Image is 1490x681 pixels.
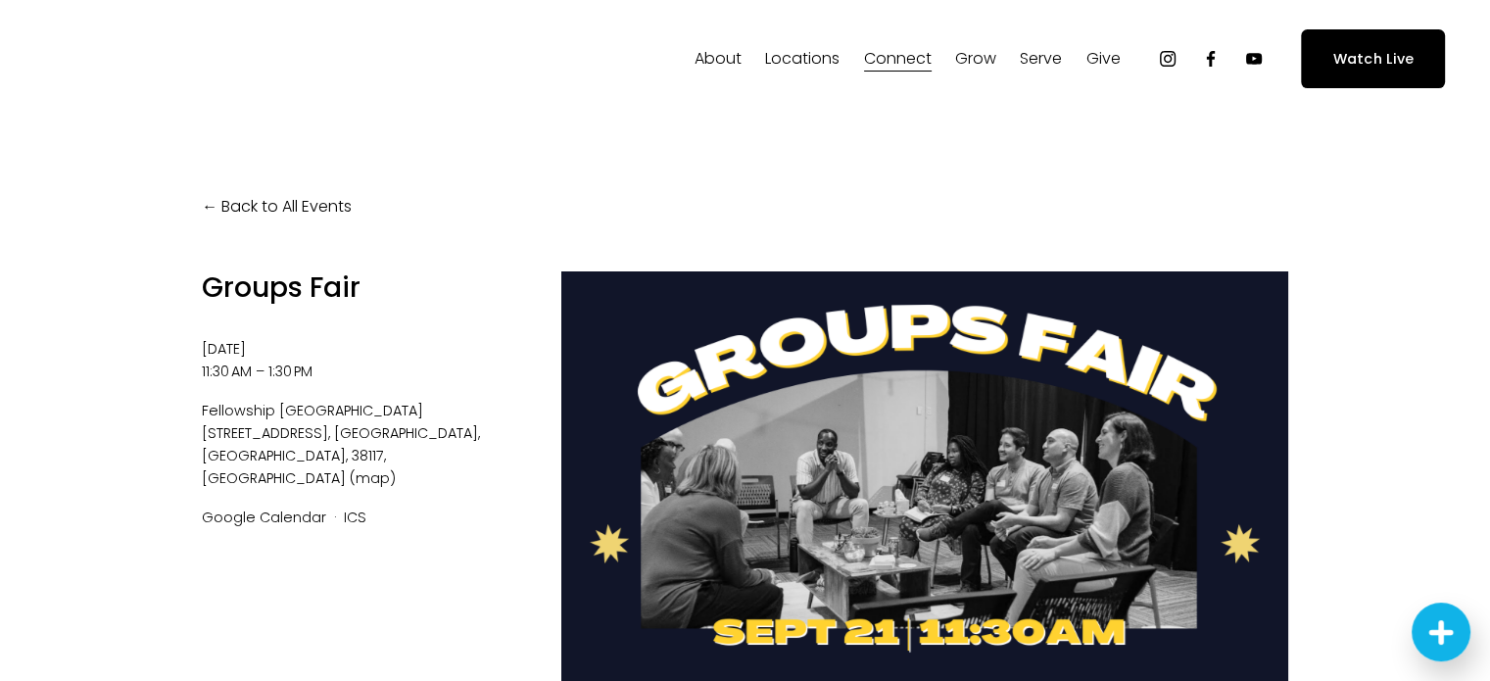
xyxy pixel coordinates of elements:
[1020,43,1062,74] a: folder dropdown
[202,423,334,443] span: [STREET_ADDRESS]
[202,193,352,221] a: Back to All Events
[202,339,246,359] time: [DATE]
[202,508,326,527] a: Google Calendar
[202,423,480,465] span: [GEOGRAPHIC_DATA], [GEOGRAPHIC_DATA], 38117
[45,39,318,78] img: Fellowship Memphis
[955,45,996,73] span: Grow
[202,271,528,305] h1: Groups Fair
[1244,49,1264,69] a: YouTube
[268,362,312,381] time: 1:30 PM
[1301,29,1445,87] a: Watch Live
[202,362,252,381] time: 11:30 AM
[864,43,932,74] a: folder dropdown
[202,400,528,422] span: Fellowship [GEOGRAPHIC_DATA]
[344,508,366,527] a: ICS
[955,43,996,74] a: folder dropdown
[1020,45,1062,73] span: Serve
[765,45,840,73] span: Locations
[202,468,346,488] span: [GEOGRAPHIC_DATA]
[350,468,396,488] a: (map)
[1086,45,1121,73] span: Give
[1158,49,1178,69] a: Instagram
[1086,43,1121,74] a: folder dropdown
[765,43,840,74] a: folder dropdown
[1201,49,1221,69] a: Facebook
[695,45,742,73] span: About
[695,43,742,74] a: folder dropdown
[864,45,932,73] span: Connect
